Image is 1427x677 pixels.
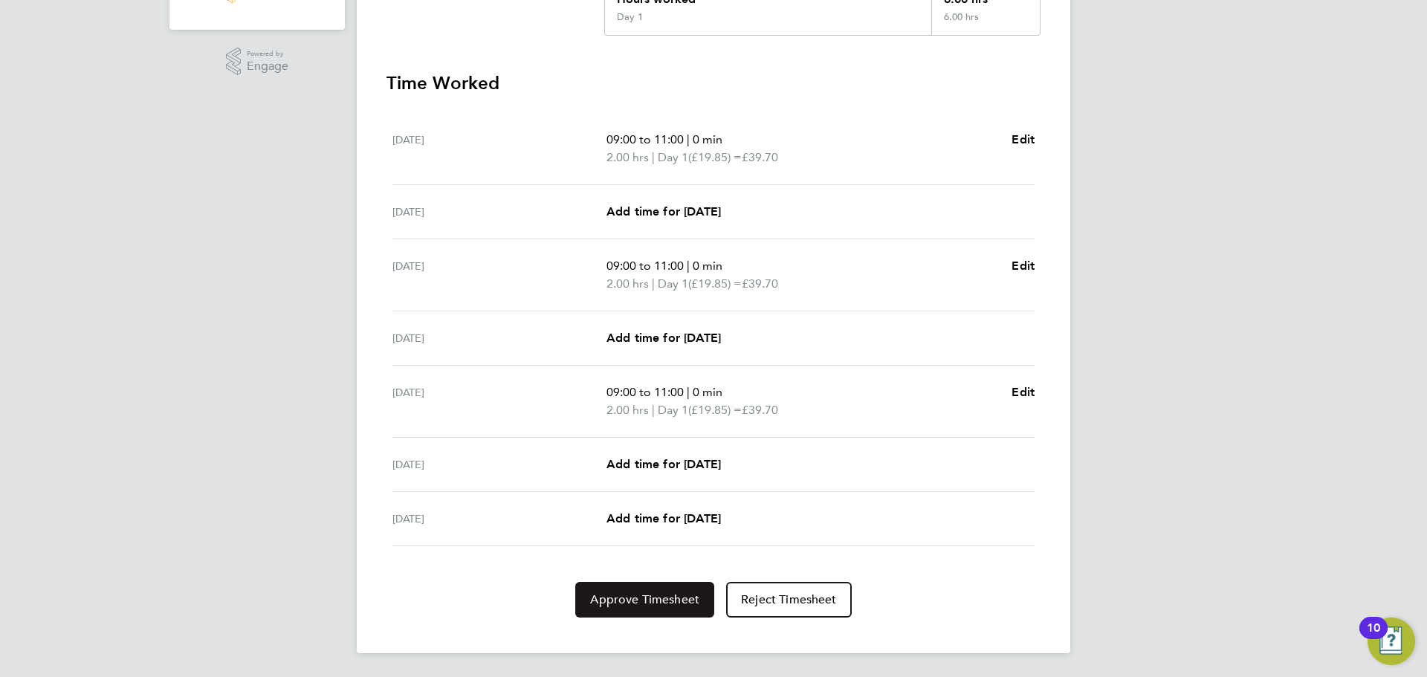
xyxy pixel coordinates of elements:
[652,276,655,291] span: |
[688,276,742,291] span: (£19.85) =
[386,71,1041,95] h3: Time Worked
[1012,257,1035,275] a: Edit
[1367,628,1380,647] div: 10
[606,456,721,473] a: Add time for [DATE]
[247,60,288,73] span: Engage
[931,11,1040,35] div: 6.00 hrs
[687,385,690,399] span: |
[392,257,606,293] div: [DATE]
[606,403,649,417] span: 2.00 hrs
[606,203,721,221] a: Add time for [DATE]
[606,132,684,146] span: 09:00 to 11:00
[392,383,606,419] div: [DATE]
[742,150,778,164] span: £39.70
[606,510,721,528] a: Add time for [DATE]
[688,403,742,417] span: (£19.85) =
[606,331,721,345] span: Add time for [DATE]
[606,385,684,399] span: 09:00 to 11:00
[652,150,655,164] span: |
[606,276,649,291] span: 2.00 hrs
[606,511,721,525] span: Add time for [DATE]
[726,582,852,618] button: Reject Timesheet
[687,132,690,146] span: |
[392,131,606,166] div: [DATE]
[392,456,606,473] div: [DATE]
[606,259,684,273] span: 09:00 to 11:00
[617,11,643,23] div: Day 1
[658,275,688,293] span: Day 1
[1012,385,1035,399] span: Edit
[575,582,714,618] button: Approve Timesheet
[693,385,722,399] span: 0 min
[1012,131,1035,149] a: Edit
[658,149,688,166] span: Day 1
[1012,383,1035,401] a: Edit
[658,401,688,419] span: Day 1
[741,592,837,607] span: Reject Timesheet
[742,403,778,417] span: £39.70
[606,204,721,218] span: Add time for [DATE]
[590,592,699,607] span: Approve Timesheet
[652,403,655,417] span: |
[693,259,722,273] span: 0 min
[1012,132,1035,146] span: Edit
[693,132,722,146] span: 0 min
[226,48,289,76] a: Powered byEngage
[392,203,606,221] div: [DATE]
[688,150,742,164] span: (£19.85) =
[1012,259,1035,273] span: Edit
[742,276,778,291] span: £39.70
[392,329,606,347] div: [DATE]
[392,510,606,528] div: [DATE]
[606,457,721,471] span: Add time for [DATE]
[606,329,721,347] a: Add time for [DATE]
[1368,618,1415,665] button: Open Resource Center, 10 new notifications
[606,150,649,164] span: 2.00 hrs
[247,48,288,60] span: Powered by
[687,259,690,273] span: |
